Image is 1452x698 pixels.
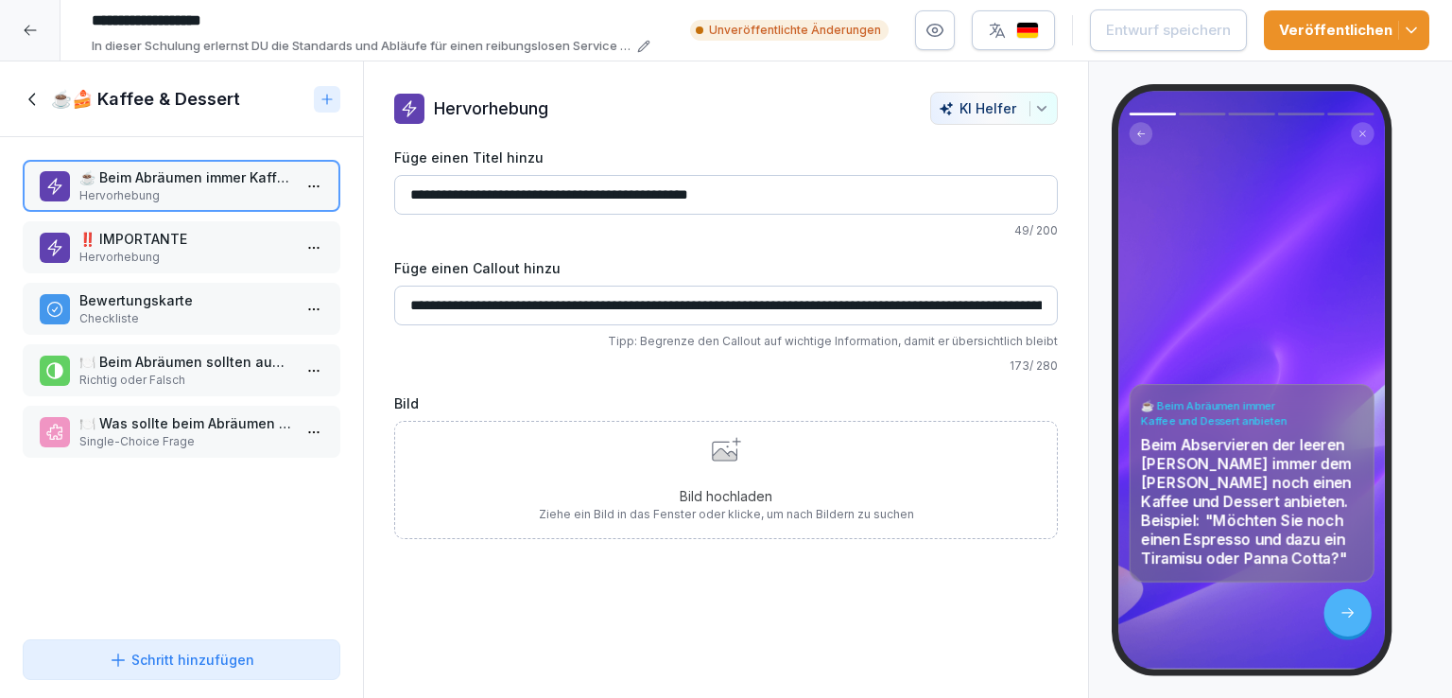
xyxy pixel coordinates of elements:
div: KI Helfer [939,100,1049,116]
p: Hervorhebung [434,96,548,121]
p: In dieser Schulung erlernst DU die Standards und Abläufe für einen reibungslosen Service in der L... [92,37,631,56]
label: Füge einen Callout hinzu [394,258,1058,278]
p: Richtig oder Falsch [79,372,291,389]
p: ☕ Beim Abräumen immer Kaffee und Dessert anbieten [79,167,291,187]
div: ☕ Beim Abräumen immer Kaffee und Dessert anbietenHervorhebung [23,160,340,212]
p: Checkliste [79,310,291,327]
p: Bild hochladen [539,486,914,506]
h1: ☕🍰 Kaffee & Dessert [51,88,240,111]
div: ‼️ IMPORTANTEHervorhebung [23,221,340,273]
p: 49 / 200 [394,222,1058,239]
p: 🍽️ Was sollte beim Abräumen der leeren Teller immer angeboten werden? [79,413,291,433]
h4: ☕ Beim Abräumen immer Kaffee und Dessert anbieten [1141,398,1363,428]
div: BewertungskarteCheckliste [23,283,340,335]
p: 🍽️ Beim Abräumen sollten auch alle Menagen abgeräumt werden. [79,352,291,372]
div: Entwurf speichern [1106,20,1231,41]
button: Veröffentlichen [1264,10,1429,50]
p: Tipp: Begrenze den Callout auf wichtige Information, damit er übersichtlich bleibt [394,333,1058,350]
label: Füge einen Titel hinzu [394,148,1058,167]
img: de.svg [1016,22,1039,40]
p: Bewertungskarte [79,290,291,310]
p: Unveröffentlichte Änderungen [709,22,881,39]
p: Hervorhebung [79,249,291,266]
button: Entwurf speichern [1090,9,1247,51]
div: 🍽️ Beim Abräumen sollten auch alle Menagen abgeräumt werden.Richtig oder Falsch [23,344,340,396]
p: Hervorhebung [79,187,291,204]
div: Veröffentlichen [1279,20,1414,41]
p: 173 / 280 [394,358,1058,375]
div: 🍽️ Was sollte beim Abräumen der leeren Teller immer angeboten werden?Single-Choice Frage [23,406,340,458]
label: Bild [394,393,1058,413]
p: Beim Abservieren der leeren [PERSON_NAME] immer dem [PERSON_NAME] noch einen Kaffee und Dessert a... [1141,435,1363,568]
div: Schritt hinzufügen [109,650,254,670]
button: Schritt hinzufügen [23,639,340,680]
p: Ziehe ein Bild in das Fenster oder klicke, um nach Bildern zu suchen [539,506,914,523]
p: ‼️ IMPORTANTE [79,229,291,249]
button: KI Helfer [930,92,1058,125]
p: Single-Choice Frage [79,433,291,450]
